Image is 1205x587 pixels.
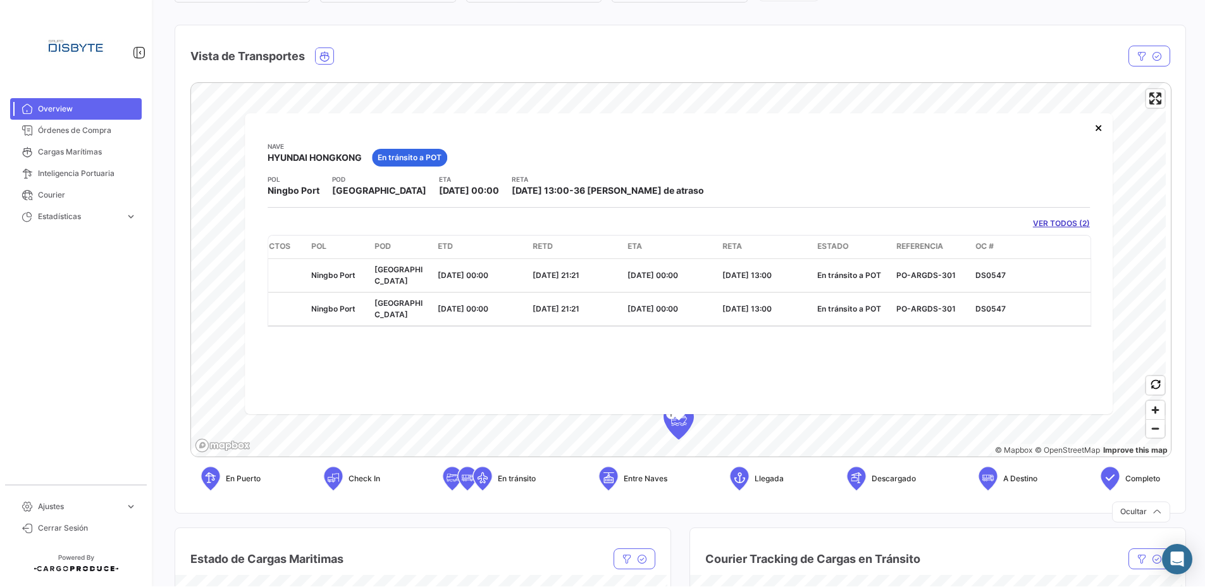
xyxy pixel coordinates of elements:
h4: Courier Tracking de Cargas en Tránsito [705,550,920,568]
datatable-header-cell: ETA [622,235,717,258]
span: Referencia [896,240,943,251]
canvas: Map [191,83,1166,458]
span: Entre Naves [624,473,667,484]
span: Overview [38,103,137,115]
div: Map marker [664,401,694,439]
datatable-header-cell: Referencia [891,235,970,258]
span: - [569,185,574,196]
a: Mapbox [995,445,1032,455]
datatable-header-cell: RETD [528,235,622,258]
img: Logo+disbyte.jpeg [44,15,108,78]
span: Ningbo Port [311,270,355,279]
span: [GEOGRAPHIC_DATA] [374,298,423,319]
span: [DATE] 00:00 [627,303,678,313]
span: Ningbo Port [268,184,319,197]
span: OC # [975,240,994,251]
span: 36 [PERSON_NAME] de atraso [574,185,704,196]
datatable-header-cell: POD [369,235,433,258]
p: DS0547 [975,269,1092,281]
span: [DATE] 13:00 [722,303,772,313]
span: [DATE] 00:00 [627,270,678,279]
span: [DATE] 21:21 [533,303,579,313]
h4: Estado de Cargas Maritimas [190,550,343,568]
datatable-header-cell: Productos [237,235,306,258]
span: Inteligencia Portuaria [38,168,137,179]
span: Check In [349,473,380,484]
span: POD [374,240,391,251]
span: ETA [627,240,642,251]
span: [DATE] 00:00 [438,303,488,313]
button: Close popup [1086,115,1111,140]
span: PO-ARGDS-301 [896,303,956,313]
a: Map feedback [1103,445,1168,455]
span: Llegada [755,473,784,484]
span: [DATE] 13:00 [512,185,569,196]
span: Ajustes [38,501,120,512]
h4: Vista de Transportes [190,47,305,65]
app-card-info-title: POL [268,174,319,184]
span: expand_more [125,501,137,512]
span: Estado [817,240,848,251]
app-card-info-title: ETA [439,174,499,184]
span: PO-ARGDS-301 [896,270,956,279]
span: [DATE] 00:00 [438,270,488,279]
span: Descargado [872,473,916,484]
datatable-header-cell: POL [306,235,369,258]
span: POL [311,240,326,251]
span: Courier [38,189,137,201]
button: Ocean [316,48,333,64]
datatable-header-cell: Estado [812,235,891,258]
span: [GEOGRAPHIC_DATA] [374,264,423,285]
span: HYUNDAI HONGKONG [268,151,362,164]
a: VER TODOS (2) [1033,218,1090,229]
span: Ningbo Port [311,303,355,313]
a: Mapbox logo [195,438,250,453]
span: Completo [1125,473,1160,484]
span: RETD [533,240,553,251]
datatable-header-cell: RETA [717,235,812,258]
a: Inteligencia Portuaria [10,163,142,184]
a: Órdenes de Compra [10,120,142,141]
span: [DATE] 13:00 [722,270,772,279]
span: En tránsito a POT [817,303,881,313]
app-card-info-title: POD [332,174,426,184]
button: Enter fullscreen [1146,89,1165,108]
span: Órdenes de Compra [38,125,137,136]
span: Zoom out [1146,420,1165,438]
button: Ocultar [1112,502,1170,522]
span: A Destino [1003,473,1037,484]
button: Zoom out [1146,419,1165,438]
span: En tránsito [498,473,536,484]
div: Abrir Intercom Messenger [1162,544,1192,574]
span: En Puerto [226,473,261,484]
span: En tránsito a POT [378,152,442,163]
a: Cargas Marítimas [10,141,142,163]
a: Overview [10,98,142,120]
datatable-header-cell: OC # [970,235,1097,258]
span: Estadísticas [38,211,120,222]
span: [DATE] 00:00 [439,185,499,196]
span: Cerrar Sesión [38,522,137,534]
a: OpenStreetMap [1035,445,1100,455]
span: [DATE] 21:21 [533,270,579,279]
datatable-header-cell: ETD [433,235,528,258]
span: expand_more [125,211,137,222]
app-card-info-title: RETA [512,174,704,184]
span: T [666,408,676,419]
span: [GEOGRAPHIC_DATA] [332,184,426,197]
span: RETA [722,240,742,251]
button: Zoom in [1146,401,1165,419]
span: ETD [438,240,453,251]
app-card-info-title: Nave [268,141,362,151]
span: Cargas Marítimas [38,146,137,158]
a: Courier [10,184,142,206]
span: En tránsito a POT [817,270,881,279]
p: DS0547 [975,303,1092,314]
